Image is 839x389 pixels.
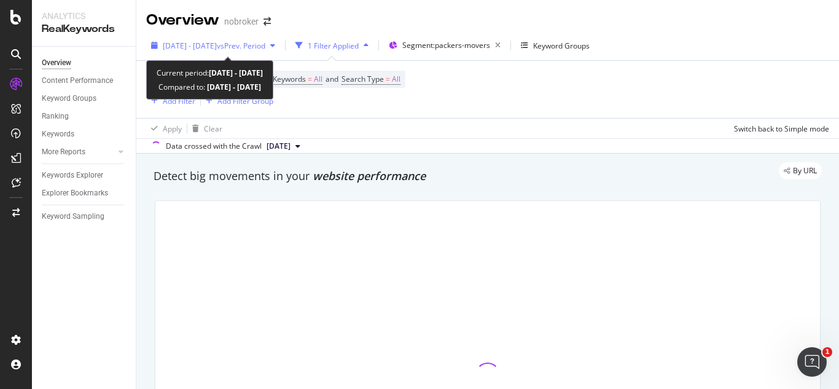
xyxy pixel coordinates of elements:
[42,146,85,159] div: More Reports
[146,10,219,31] div: Overview
[779,162,822,179] div: legacy label
[392,71,400,88] span: All
[42,210,127,223] a: Keyword Sampling
[163,96,195,106] div: Add Filter
[273,74,306,84] span: Keywords
[146,36,280,55] button: [DATE] - [DATE]vsPrev. Period
[729,119,829,138] button: Switch back to Simple mode
[42,110,127,123] a: Ranking
[158,80,261,94] div: Compared to:
[42,110,69,123] div: Ranking
[797,347,827,377] iframe: Intercom live chat
[308,41,359,51] div: 1 Filter Applied
[42,210,104,223] div: Keyword Sampling
[201,93,273,108] button: Add Filter Group
[291,36,373,55] button: 1 Filter Applied
[734,124,829,134] div: Switch back to Simple mode
[793,167,817,175] span: By URL
[267,141,291,152] span: 2025 Aug. 4th
[42,10,126,22] div: Analytics
[205,82,261,92] b: [DATE] - [DATE]
[42,92,127,105] a: Keyword Groups
[157,66,263,80] div: Current period:
[386,74,390,84] span: =
[402,40,490,50] span: Segment: packers-movers
[42,57,127,69] a: Overview
[42,128,127,141] a: Keywords
[42,169,127,182] a: Keywords Explorer
[217,41,265,51] span: vs Prev. Period
[187,119,222,138] button: Clear
[42,92,96,105] div: Keyword Groups
[822,347,832,357] span: 1
[204,124,222,134] div: Clear
[326,74,338,84] span: and
[384,36,505,55] button: Segment:packers-movers
[42,187,127,200] a: Explorer Bookmarks
[217,96,273,106] div: Add Filter Group
[314,71,322,88] span: All
[341,74,384,84] span: Search Type
[224,15,259,28] div: nobroker
[166,141,262,152] div: Data crossed with the Crawl
[262,139,305,154] button: [DATE]
[42,128,74,141] div: Keywords
[308,74,312,84] span: =
[42,146,115,159] a: More Reports
[42,57,71,69] div: Overview
[42,74,113,87] div: Content Performance
[42,22,126,36] div: RealKeywords
[263,17,271,26] div: arrow-right-arrow-left
[146,119,182,138] button: Apply
[42,187,108,200] div: Explorer Bookmarks
[209,68,263,78] b: [DATE] - [DATE]
[42,169,103,182] div: Keywords Explorer
[533,41,590,51] div: Keyword Groups
[42,74,127,87] a: Content Performance
[516,36,595,55] button: Keyword Groups
[146,93,195,108] button: Add Filter
[163,41,217,51] span: [DATE] - [DATE]
[163,124,182,134] div: Apply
